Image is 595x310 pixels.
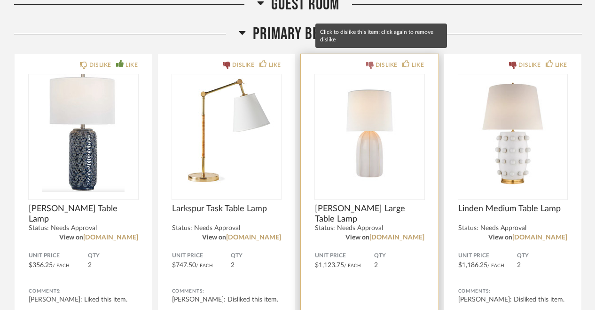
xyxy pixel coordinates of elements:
div: 0 [315,74,424,192]
div: Comments: [29,286,138,296]
span: View on [488,234,512,241]
span: View on [345,234,369,241]
div: Status: Needs Approval [172,224,282,232]
span: $1,123.75 [315,262,344,269]
span: [PERSON_NAME] Table Lamp [29,204,138,224]
div: DISLIKE [518,60,540,70]
span: Unit Price [315,252,374,260]
span: QTY [88,252,138,260]
span: 2 [517,262,521,269]
span: View on [202,234,226,241]
div: Comments: [172,286,282,296]
span: $1,186.25 [458,262,487,269]
span: QTY [374,252,424,260]
div: 0 [29,74,138,192]
div: DISLIKE [376,60,398,70]
div: LIKE [412,60,424,70]
div: Status: Needs Approval [458,224,568,232]
div: [PERSON_NAME]: Disliked this item. [172,295,282,304]
span: QTY [517,252,567,260]
div: DISLIKE [232,60,254,70]
span: Unit Price [458,252,517,260]
span: $747.50 [172,262,196,269]
div: [PERSON_NAME]: Liked this item. [29,295,138,304]
span: [PERSON_NAME] Large Table Lamp [315,204,424,224]
span: / Each [53,263,70,268]
a: [DOMAIN_NAME] [83,234,138,241]
span: / Each [487,263,504,268]
a: [DOMAIN_NAME] [369,234,424,241]
span: View on [59,234,83,241]
span: $356.25 [29,262,53,269]
div: DISLIKE [89,60,111,70]
div: LIKE [125,60,138,70]
span: 2 [88,262,92,269]
div: Status: Needs Approval [29,224,138,232]
a: [DOMAIN_NAME] [226,234,281,241]
div: LIKE [269,60,281,70]
img: undefined [315,74,424,192]
span: QTY [231,252,281,260]
span: 2 [231,262,235,269]
span: Primary Bedroom [253,24,358,44]
img: undefined [29,74,138,192]
span: Unit Price [29,252,88,260]
img: undefined [172,74,282,192]
div: 0 [458,74,568,192]
span: Larkspur Task Table Lamp [172,204,282,214]
span: 2 [374,262,378,269]
div: Status: Needs Approval [315,224,424,232]
div: Comments: [458,286,568,296]
img: undefined [458,74,568,192]
span: / Each [196,263,213,268]
a: [DOMAIN_NAME] [512,234,567,241]
div: 0 [172,74,282,192]
span: Unit Price [172,252,231,260]
div: [PERSON_NAME]: Disliked this item. [458,295,568,304]
span: Linden Medium Table Lamp [458,204,568,214]
div: LIKE [555,60,567,70]
span: / Each [344,263,361,268]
